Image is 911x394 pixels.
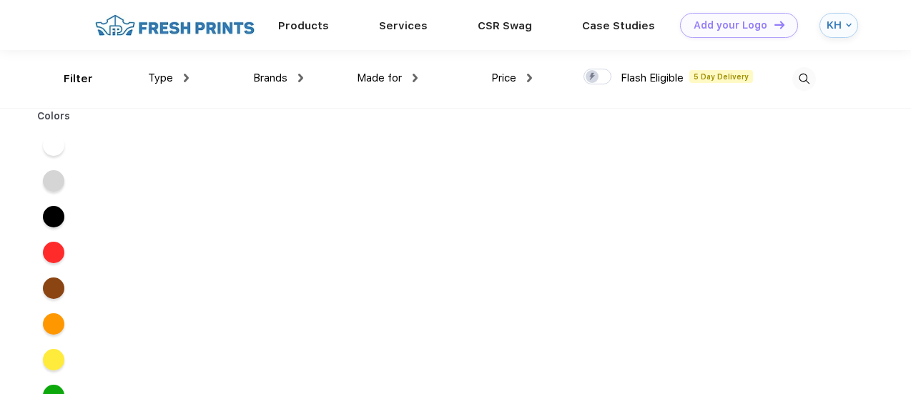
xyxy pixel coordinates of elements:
[91,13,259,38] img: fo%20logo%202.webp
[278,19,329,32] a: Products
[689,70,753,83] span: 5 Day Delivery
[621,72,684,84] span: Flash Eligible
[792,67,816,91] img: desktop_search.svg
[184,74,189,82] img: dropdown.png
[148,72,173,84] span: Type
[527,74,532,82] img: dropdown.png
[491,72,516,84] span: Price
[478,19,532,32] a: CSR Swag
[64,71,93,87] div: Filter
[379,19,428,32] a: Services
[253,72,287,84] span: Brands
[298,74,303,82] img: dropdown.png
[827,19,842,31] div: KH
[694,19,767,31] div: Add your Logo
[26,109,82,124] div: Colors
[846,22,852,28] img: arrow_down_blue.svg
[774,21,784,29] img: DT
[413,74,418,82] img: dropdown.png
[357,72,402,84] span: Made for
